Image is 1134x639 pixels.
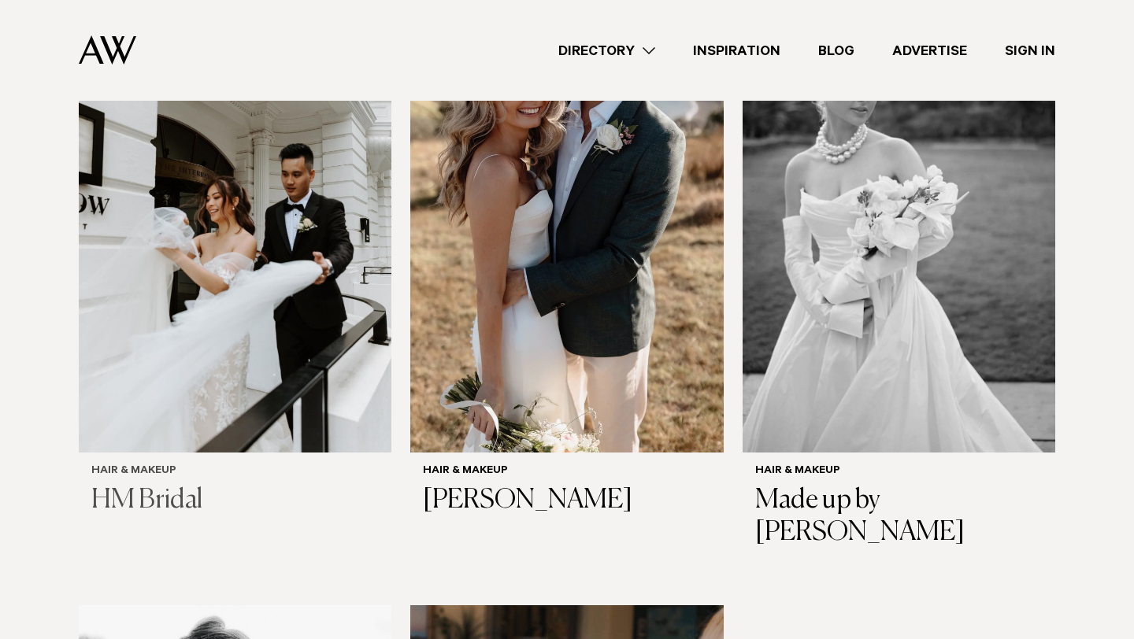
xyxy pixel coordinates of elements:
[79,33,391,452] img: Auckland Weddings Hair & Makeup | HM Bridal
[79,33,391,530] a: Auckland Weddings Hair & Makeup | HM Bridal Hair & Makeup HM Bridal
[91,465,379,478] h6: Hair & Makeup
[539,40,674,61] a: Directory
[91,485,379,517] h3: HM Bridal
[410,33,723,530] a: Auckland Weddings Hair & Makeup | Natalie Dent Hair & Makeup [PERSON_NAME]
[799,40,873,61] a: Blog
[674,40,799,61] a: Inspiration
[743,33,1055,561] a: Auckland Weddings Hair & Makeup | Made up by Ruth Hair & Makeup Made up by [PERSON_NAME]
[79,35,136,65] img: Auckland Weddings Logo
[873,40,986,61] a: Advertise
[743,33,1055,452] img: Auckland Weddings Hair & Makeup | Made up by Ruth
[755,485,1043,549] h3: Made up by [PERSON_NAME]
[423,485,710,517] h3: [PERSON_NAME]
[755,465,1043,478] h6: Hair & Makeup
[986,40,1074,61] a: Sign In
[410,33,723,452] img: Auckland Weddings Hair & Makeup | Natalie Dent
[423,465,710,478] h6: Hair & Makeup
